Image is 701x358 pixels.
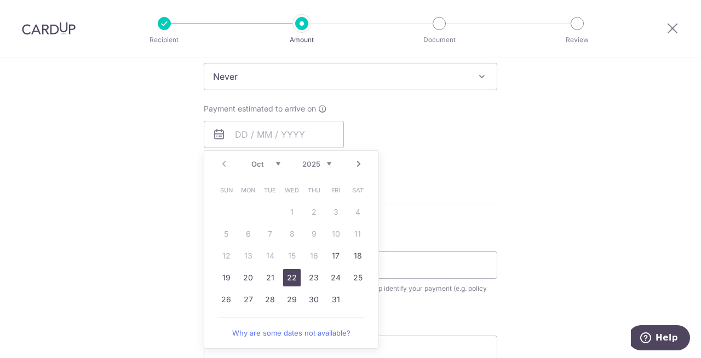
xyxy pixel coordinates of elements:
[305,181,323,199] span: Thursday
[204,121,344,148] input: DD / MM / YYYY
[349,269,366,286] a: 25
[283,181,301,199] span: Wednesday
[217,322,365,344] a: Why are some dates not available?
[239,269,257,286] a: 20
[283,291,301,308] a: 29
[349,181,366,199] span: Saturday
[204,63,497,90] span: Never
[217,291,235,308] a: 26
[217,269,235,286] a: 19
[261,181,279,199] span: Tuesday
[239,181,257,199] span: Monday
[204,63,497,90] span: Never
[327,269,344,286] a: 24
[239,291,257,308] a: 27
[537,34,618,45] p: Review
[631,325,690,353] iframe: Opens a widget where you can find more information
[22,22,76,35] img: CardUp
[261,291,279,308] a: 28
[352,157,365,171] a: Next
[305,291,323,308] a: 30
[349,247,366,265] a: 18
[261,269,279,286] a: 21
[327,291,344,308] a: 31
[399,34,480,45] p: Document
[327,181,344,199] span: Friday
[327,247,344,265] a: 17
[261,34,342,45] p: Amount
[124,34,205,45] p: Recipient
[204,103,316,114] span: Payment estimated to arrive on
[305,269,323,286] a: 23
[217,181,235,199] span: Sunday
[283,269,301,286] a: 22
